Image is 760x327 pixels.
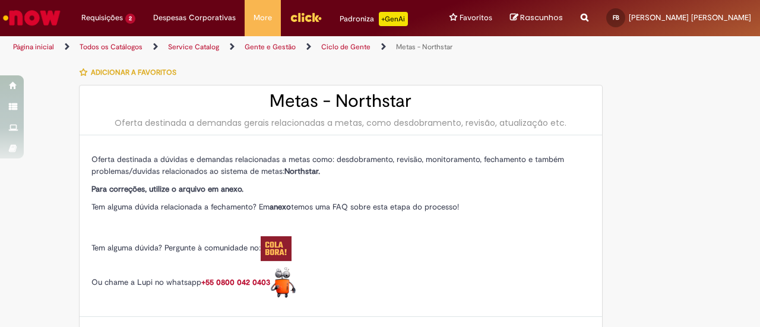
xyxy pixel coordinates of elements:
p: +GenAi [379,12,408,26]
strong: anexo [270,202,291,212]
a: Todos os Catálogos [80,42,142,52]
span: Rascunhos [520,12,563,23]
img: ServiceNow [1,6,62,30]
span: Adicionar a Favoritos [91,68,176,77]
span: Tem alguma dúvida? Pergunte à comunidade no: [91,243,292,253]
span: [PERSON_NAME] [PERSON_NAME] [629,12,751,23]
h2: Metas - Northstar [91,91,590,111]
strong: Northstar. [284,166,320,176]
img: Colabora%20logo.pngx [261,236,292,261]
div: Padroniza [340,12,408,26]
a: Service Catalog [168,42,219,52]
span: Despesas Corporativas [153,12,236,24]
span: Favoritos [460,12,492,24]
span: Oferta destinada a dúvidas e demandas relacionadas a metas como: desdobramento, revisão, monitora... [91,154,564,176]
a: Página inicial [13,42,54,52]
span: Ou chame a Lupi no whatsapp [91,277,296,287]
a: +55 0800 042 0403 [201,277,296,287]
img: Lupi%20logo.pngx [270,267,296,299]
a: Ciclo de Gente [321,42,370,52]
a: Metas - Northstar [396,42,452,52]
a: Rascunhos [510,12,563,24]
img: click_logo_yellow_360x200.png [290,8,322,26]
span: More [254,12,272,24]
a: Colabora [261,243,292,253]
span: FB [613,14,619,21]
button: Adicionar a Favoritos [79,60,183,85]
div: Oferta destinada a demandas gerais relacionadas a metas, como desdobramento, revisão, atualização... [91,117,590,129]
span: 2 [125,14,135,24]
ul: Trilhas de página [9,36,498,58]
strong: Para correções, utilize o arquivo em anexo. [91,184,243,194]
span: Requisições [81,12,123,24]
a: Gente e Gestão [245,42,296,52]
span: Tem alguma dúvida relacionada a fechamento? Em temos uma FAQ sobre esta etapa do processo! [91,202,459,212]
